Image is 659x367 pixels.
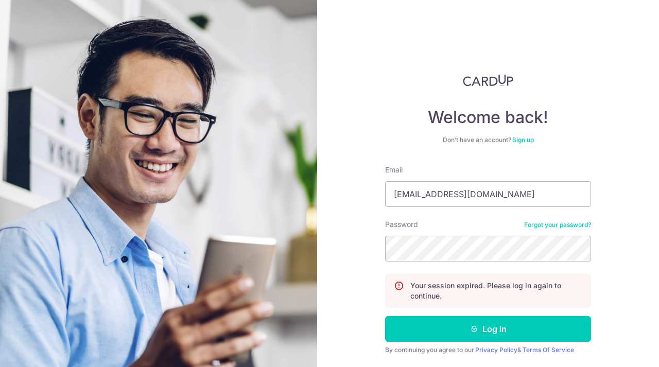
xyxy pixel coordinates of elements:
h4: Welcome back! [385,107,591,128]
input: Enter your Email [385,181,591,207]
button: Log in [385,316,591,342]
a: Sign up [512,136,534,144]
div: Don’t have an account? [385,136,591,144]
img: CardUp Logo [463,74,513,86]
label: Email [385,165,403,175]
a: Forgot your password? [524,221,591,229]
div: By continuing you agree to our & [385,346,591,354]
label: Password [385,219,418,230]
p: Your session expired. Please log in again to continue. [410,281,582,301]
a: Privacy Policy [475,346,517,354]
a: Terms Of Service [523,346,574,354]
